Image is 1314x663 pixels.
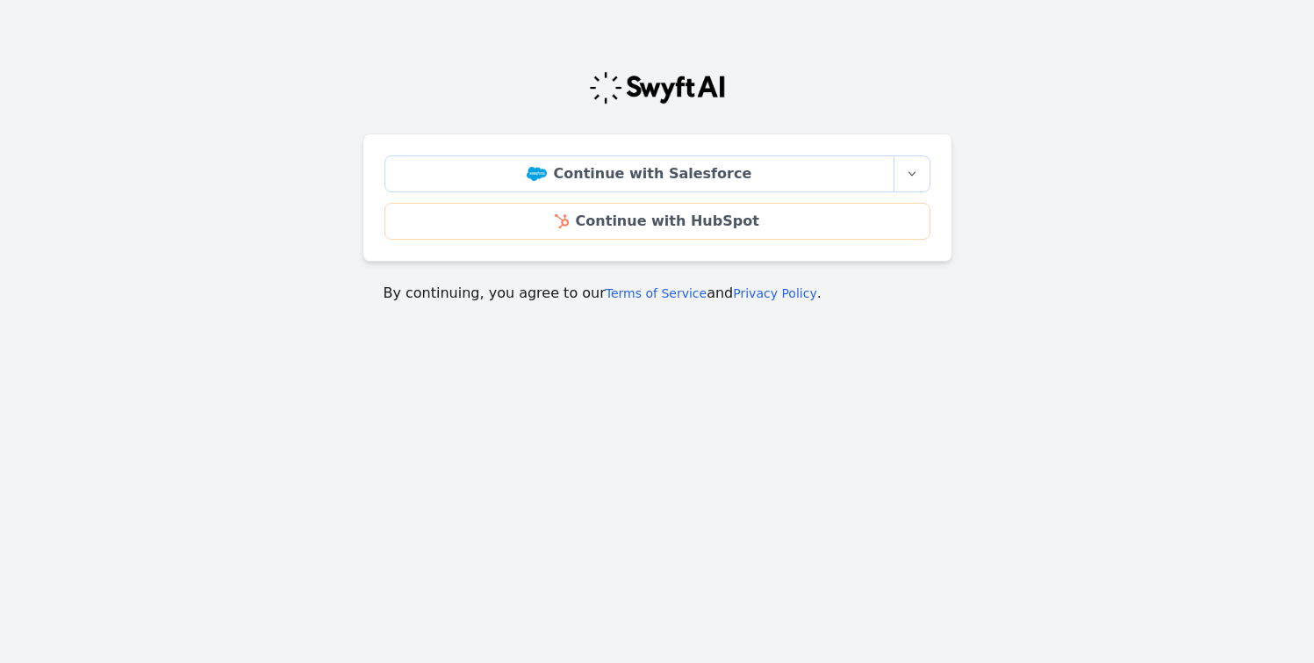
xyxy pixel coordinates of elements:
p: By continuing, you agree to our and . [384,283,931,304]
a: Privacy Policy [733,286,816,300]
a: Continue with Salesforce [384,155,894,192]
a: Continue with HubSpot [384,203,930,240]
img: Salesforce [527,167,547,181]
a: Terms of Service [606,286,707,300]
img: Swyft Logo [588,70,727,105]
img: HubSpot [555,214,568,228]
